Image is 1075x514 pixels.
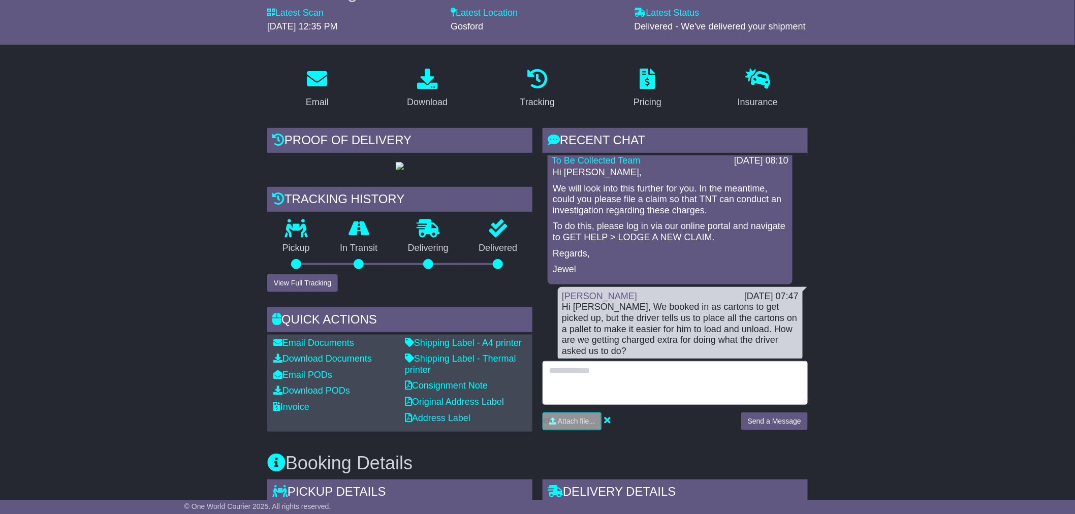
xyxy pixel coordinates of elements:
[514,65,561,113] a: Tracking
[635,21,806,31] span: Delivered - We've delivered your shipment
[627,65,668,113] a: Pricing
[543,479,808,507] div: Delivery Details
[407,95,448,109] div: Download
[744,291,799,302] div: [DATE] 07:47
[273,370,332,380] a: Email PODs
[267,187,532,214] div: Tracking history
[553,183,787,216] p: We will look into this further for you. In the meantime, could you please file a claim so that TN...
[267,307,532,335] div: Quick Actions
[520,95,555,109] div: Tracking
[267,274,338,292] button: View Full Tracking
[553,248,787,260] p: Regards,
[405,354,516,375] a: Shipping Label - Thermal printer
[553,221,787,243] p: To do this, please log in via our online portal and navigate to GET HELP > LODGE A NEW CLAIM.
[405,413,470,423] a: Address Label
[635,8,700,19] label: Latest Status
[400,65,454,113] a: Download
[306,95,329,109] div: Email
[184,502,331,510] span: © One World Courier 2025. All rights reserved.
[325,243,393,254] p: In Transit
[451,21,483,31] span: Gosford
[267,453,808,473] h3: Booking Details
[741,412,808,430] button: Send a Message
[267,8,324,19] label: Latest Scan
[451,8,518,19] label: Latest Location
[267,21,338,31] span: [DATE] 12:35 PM
[273,338,354,348] a: Email Documents
[738,95,778,109] div: Insurance
[731,65,784,113] a: Insurance
[393,243,464,254] p: Delivering
[299,65,335,113] a: Email
[634,95,661,109] div: Pricing
[553,167,787,178] p: Hi [PERSON_NAME],
[405,380,488,391] a: Consignment Note
[553,264,787,275] p: Jewel
[267,479,532,507] div: Pickup Details
[734,155,788,167] div: [DATE] 08:10
[273,402,309,412] a: Invoice
[405,338,522,348] a: Shipping Label - A4 printer
[396,162,404,170] img: GetPodImage
[267,128,532,155] div: Proof of Delivery
[464,243,533,254] p: Delivered
[273,385,350,396] a: Download PODs
[267,243,325,254] p: Pickup
[405,397,504,407] a: Original Address Label
[273,354,372,364] a: Download Documents
[562,291,637,301] a: [PERSON_NAME]
[543,128,808,155] div: RECENT CHAT
[552,155,641,166] a: To Be Collected Team
[562,302,799,357] div: Hi [PERSON_NAME], We booked in as cartons to get picked up, but the driver tells us to place all ...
